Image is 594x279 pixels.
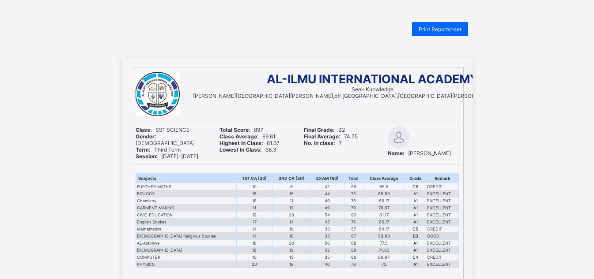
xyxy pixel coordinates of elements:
[236,190,272,197] td: 16
[304,126,335,133] b: Final Grade:
[310,261,344,268] td: 40
[219,133,276,140] span: 69.61
[405,205,426,212] td: A1
[310,254,344,261] td: 35
[236,226,272,233] td: 14
[363,226,405,233] td: 64.17
[272,261,310,268] td: 18
[426,233,458,240] td: GOOD
[136,233,236,240] td: [DEMOGRAPHIC_DATA] Religious Studies
[405,183,426,190] td: C5
[405,212,426,219] td: A1
[405,254,426,261] td: C4
[405,240,426,247] td: A1
[344,254,363,261] td: 60
[136,205,236,212] td: GARMENT MAKING
[363,219,405,226] td: 65.17
[219,133,259,140] b: Class Average:
[363,212,405,219] td: 81.17
[363,247,405,254] td: 74.83
[426,174,458,183] th: Remark
[136,126,152,133] b: Class:
[136,240,236,247] td: AL-Arabiyya
[405,219,426,226] td: A1
[136,254,236,261] td: COMPUTER
[426,197,458,205] td: EXCELLENT
[363,261,405,268] td: 73
[136,146,151,153] b: Term:
[426,205,458,212] td: EXCELLENT
[310,174,344,183] th: EXAM (60)
[352,86,393,93] span: Seek Knowledge
[304,133,358,140] span: 74.75
[310,205,344,212] td: 49
[304,140,342,146] span: 7
[272,226,310,233] td: 10
[405,261,426,268] td: A1
[426,212,458,219] td: EXCELLENT
[344,174,363,183] th: Total
[363,205,405,212] td: 76.67
[405,247,426,254] td: A1
[236,254,272,261] td: 10
[272,190,310,197] td: 15
[310,197,344,205] td: 49
[344,247,363,254] td: 89
[272,174,310,183] th: 2ND CA (20)
[310,226,344,233] td: 33
[310,240,344,247] td: 50
[219,140,280,146] span: 81.67
[388,150,451,156] span: [PERSON_NAME]
[388,150,405,156] b: Name:
[363,190,405,197] td: 68.83
[310,212,344,219] td: 54
[304,126,345,133] span: B2
[344,183,363,190] td: 59
[272,205,310,212] td: 19
[219,146,276,153] span: 58.3
[136,261,236,268] td: PHYSICS
[236,219,272,226] td: 17
[405,197,426,205] td: A1
[344,219,363,226] td: 76
[304,133,341,140] b: Final Average:
[310,247,344,254] td: 52
[363,197,405,205] td: 66.17
[219,126,263,133] span: 897
[136,153,198,160] span: [DATE]-[DATE]
[426,254,458,261] td: CREDIT
[344,212,363,219] td: 93
[344,205,363,212] td: 79
[426,247,458,254] td: EXCELLENT
[136,133,195,146] span: [DEMOGRAPHIC_DATA]
[272,212,310,219] td: 20
[344,226,363,233] td: 57
[272,254,310,261] td: 15
[405,226,426,233] td: C5
[136,226,236,233] td: Mathematics
[272,197,310,205] td: 11
[426,183,458,190] td: CREDIT
[136,146,181,153] span: Third Term
[419,26,462,33] span: Print Reportsheet
[310,183,344,190] td: 41
[363,254,405,261] td: 66.67
[236,174,272,183] th: 1ST CA (20)
[426,261,458,268] td: EXCELLENT
[310,219,344,226] td: 45
[344,261,363,268] td: 78
[344,197,363,205] td: 76
[363,240,405,247] td: 77.5
[219,146,262,153] b: Lowest In Class:
[136,126,189,133] span: SS1 SCIENCE
[236,261,272,268] td: 20
[272,240,310,247] td: 20
[236,240,272,247] td: 18
[426,219,458,226] td: EXCELLENT
[344,240,363,247] td: 88
[405,233,426,240] td: B3
[236,233,272,240] td: 14
[219,140,263,146] b: Highest In Class:
[136,197,236,205] td: Chemistry
[136,133,156,140] b: Gender:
